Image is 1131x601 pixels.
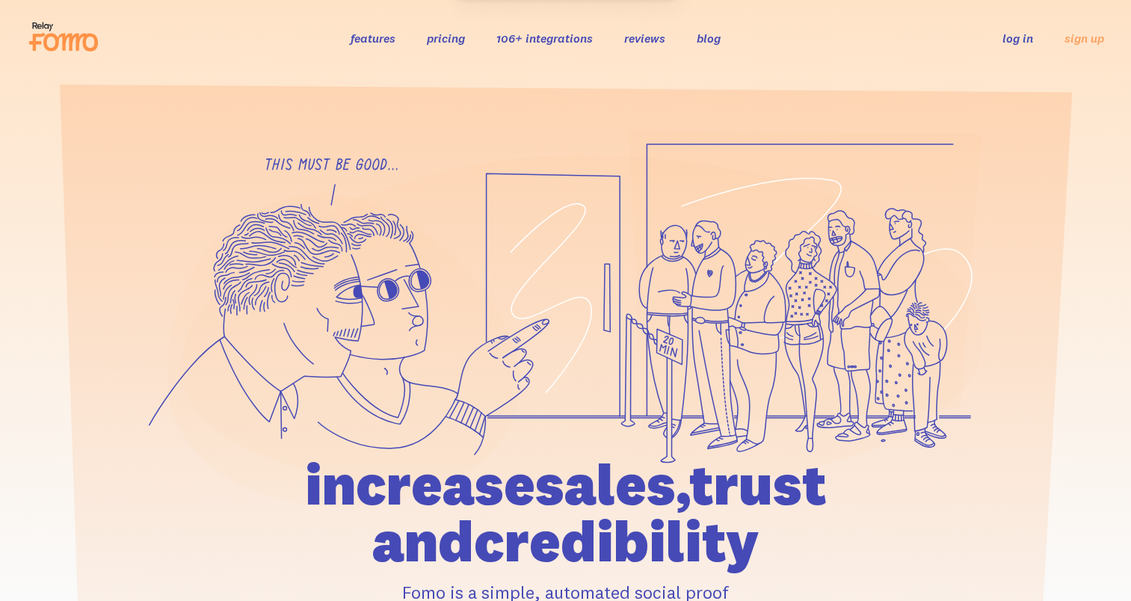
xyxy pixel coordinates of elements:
[624,31,665,46] a: reviews
[220,456,912,570] h1: increase sales, trust and credibility
[1064,31,1104,46] a: sign up
[496,31,593,46] a: 106+ integrations
[427,31,465,46] a: pricing
[697,31,721,46] a: blog
[1002,31,1033,46] a: log in
[351,31,395,46] a: features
